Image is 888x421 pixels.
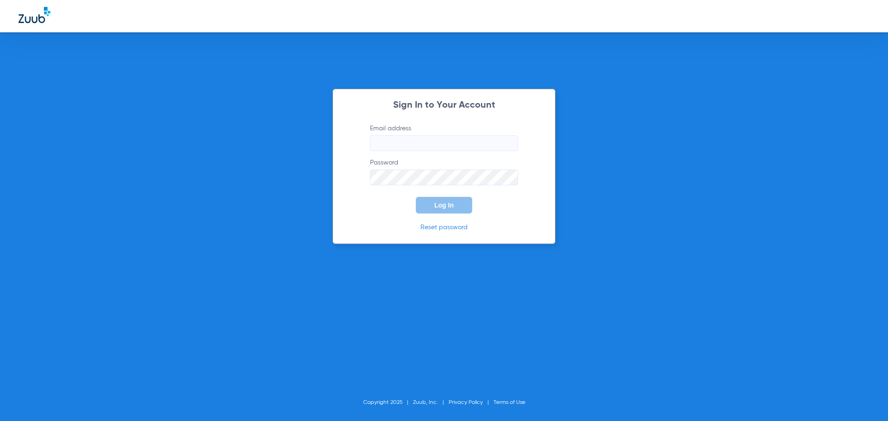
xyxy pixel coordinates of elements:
input: Email address [370,135,518,151]
label: Password [370,158,518,185]
h2: Sign In to Your Account [356,101,532,110]
a: Terms of Use [493,400,525,405]
input: Password [370,170,518,185]
button: Log In [416,197,472,214]
iframe: Chat Widget [842,377,888,421]
span: Log In [434,201,454,209]
a: Reset password [420,224,468,231]
li: Copyright 2025 [363,398,413,407]
label: Email address [370,124,518,151]
li: Zuub, Inc. [413,398,449,407]
img: Zuub Logo [18,7,50,23]
a: Privacy Policy [449,400,483,405]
